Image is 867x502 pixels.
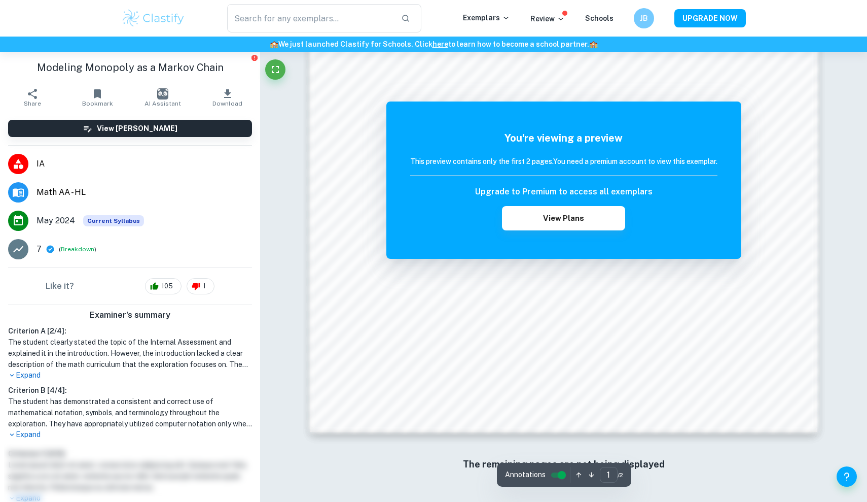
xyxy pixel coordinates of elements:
input: Search for any exemplars... [227,4,393,32]
h6: Criterion A [ 2 / 4 ]: [8,325,252,337]
h6: View [PERSON_NAME] [97,123,177,134]
span: 🏫 [589,40,598,48]
span: 105 [156,281,178,291]
span: Current Syllabus [83,215,144,226]
span: IA [37,158,252,170]
button: Report issue [250,54,258,61]
button: Fullscreen [265,59,285,80]
span: Bookmark [82,100,113,107]
h6: Upgrade to Premium to access all exemplars [475,186,653,198]
span: Math AA - HL [37,186,252,198]
img: AI Assistant [157,88,168,99]
img: Clastify logo [121,8,186,28]
button: AI Assistant [130,83,195,112]
h6: Criterion B [ 4 / 4 ]: [8,385,252,396]
h6: JB [638,13,650,24]
button: Help and Feedback [837,466,857,487]
span: ( ) [59,245,96,254]
h6: The remaining pages are not being displayed [331,457,797,472]
h1: The student has demonstrated a consistent and correct use of mathematical notation, symbols, and ... [8,396,252,429]
div: This exemplar is based on the current syllabus. Feel free to refer to it for inspiration/ideas wh... [83,215,144,226]
h5: You're viewing a preview [410,130,717,146]
h6: Examiner's summary [4,309,256,321]
span: May 2024 [37,215,75,227]
h6: Like it? [46,280,74,292]
span: 1 [197,281,211,291]
span: AI Assistant [144,100,181,107]
h1: The student clearly stated the topic of the Internal Assessment and explained it in the introduct... [8,337,252,370]
p: Exemplars [463,12,510,23]
h6: This preview contains only the first 2 pages. You need a premium account to view this exemplar. [410,156,717,167]
span: 🏫 [270,40,278,48]
button: Download [195,83,260,112]
button: JB [634,8,654,28]
h1: Modeling Monopoly as a Markov Chain [8,60,252,75]
button: Breakdown [61,245,94,254]
p: Expand [8,370,252,381]
a: Schools [585,14,613,22]
a: here [432,40,448,48]
button: View Plans [502,206,625,230]
span: / 2 [618,471,623,480]
h6: We just launched Clastify for Schools. Click to learn how to become a school partner. [2,39,865,50]
button: Bookmark [65,83,130,112]
span: Share [24,100,41,107]
button: UPGRADE NOW [674,9,746,27]
p: 7 [37,243,42,255]
p: Expand [8,429,252,440]
p: Review [530,13,565,24]
span: Annotations [505,470,546,480]
span: Download [212,100,242,107]
button: View [PERSON_NAME] [8,120,252,137]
